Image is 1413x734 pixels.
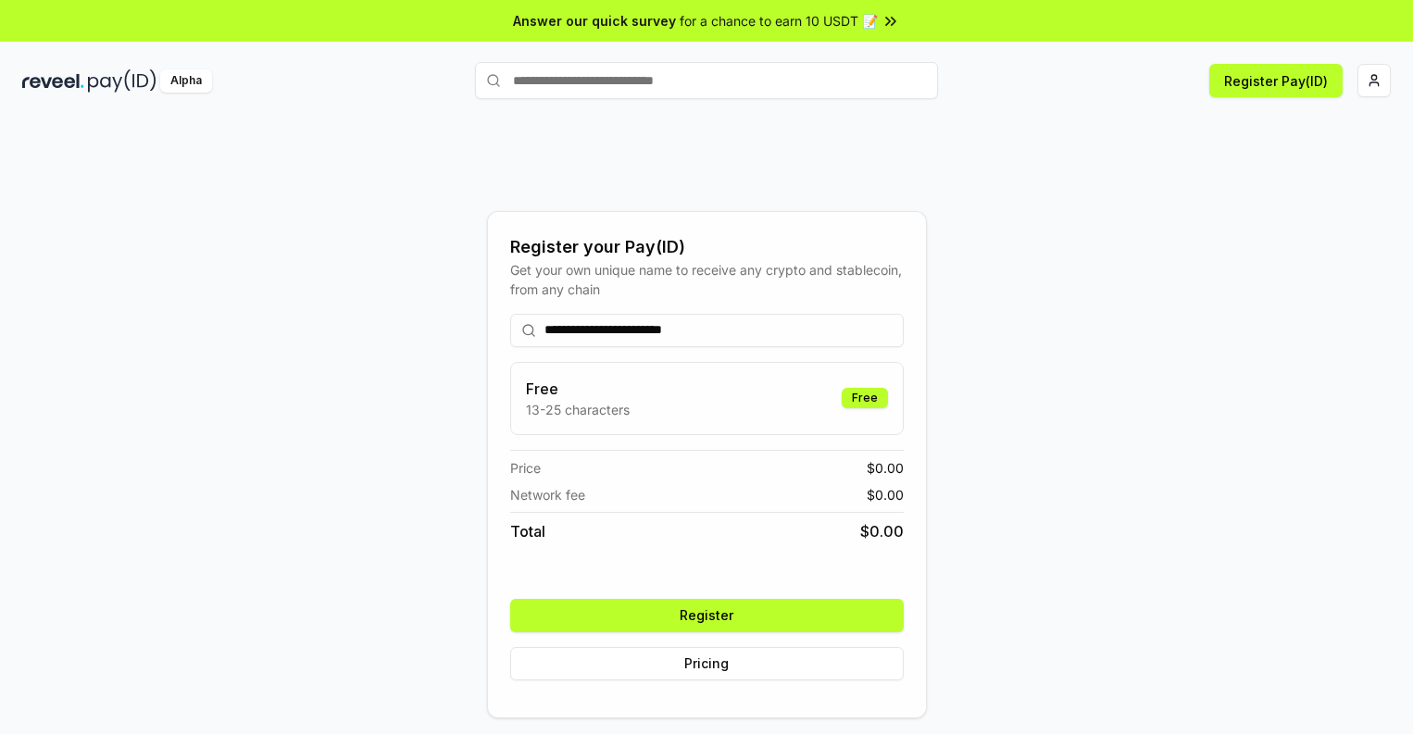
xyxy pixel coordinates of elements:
[88,69,156,93] img: pay_id
[510,599,904,632] button: Register
[526,400,630,419] p: 13-25 characters
[510,234,904,260] div: Register your Pay(ID)
[1209,64,1343,97] button: Register Pay(ID)
[680,11,878,31] span: for a chance to earn 10 USDT 📝
[526,378,630,400] h3: Free
[22,69,84,93] img: reveel_dark
[510,260,904,299] div: Get your own unique name to receive any crypto and stablecoin, from any chain
[513,11,676,31] span: Answer our quick survey
[510,647,904,680] button: Pricing
[510,485,585,504] span: Network fee
[842,388,888,408] div: Free
[860,520,904,542] span: $ 0.00
[867,458,904,478] span: $ 0.00
[867,485,904,504] span: $ 0.00
[510,458,541,478] span: Price
[510,520,545,542] span: Total
[160,69,212,93] div: Alpha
